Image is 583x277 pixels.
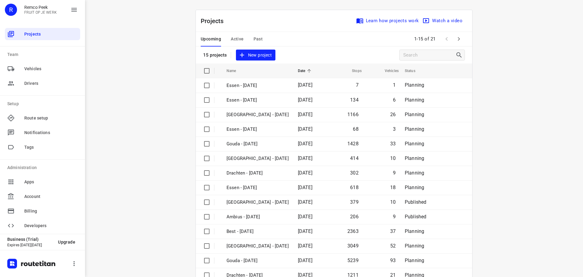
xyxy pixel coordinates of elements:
span: Status [405,67,423,74]
div: Notifications [5,126,80,139]
span: Planning [405,141,424,147]
span: 1428 [347,141,359,147]
span: 6 [393,97,396,103]
span: Past [254,35,263,43]
p: Business (Trial) [7,237,53,242]
span: [DATE] [298,170,312,176]
span: [DATE] [298,112,312,117]
span: Name [227,67,244,74]
div: Projects [5,28,80,40]
p: Essen - Friday [227,82,289,89]
span: 5239 [347,258,359,263]
span: 134 [350,97,359,103]
span: Planning [405,258,424,263]
span: Developers [24,223,78,229]
span: 7 [356,82,359,88]
p: Zwolle - Wednesday [227,111,289,118]
div: Route setup [5,112,80,124]
span: 10 [390,155,396,161]
span: Drivers [24,80,78,87]
span: 18 [390,185,396,190]
span: Upcoming [201,35,221,43]
span: 10 [390,199,396,205]
span: Account [24,193,78,200]
p: Projects [201,16,229,26]
span: 1 [393,82,396,88]
span: 3049 [347,243,359,249]
span: 33 [390,141,396,147]
span: Vehicles [377,67,399,74]
p: Gouda - Monday [227,257,289,264]
div: Billing [5,205,80,217]
span: Tags [24,144,78,151]
span: 93 [390,258,396,263]
button: New project [236,50,275,61]
p: Zwolle - Tuesday [227,155,289,162]
span: Published [405,199,427,205]
span: Planning [405,170,424,176]
span: [DATE] [298,214,312,220]
span: Projects [24,31,78,37]
div: Drivers [5,77,80,89]
span: Stops [344,67,362,74]
span: 302 [350,170,359,176]
span: 1166 [347,112,359,117]
span: Notifications [24,130,78,136]
span: [DATE] [298,258,312,263]
div: Account [5,190,80,203]
p: Expires [DATE][DATE] [7,243,53,247]
p: 15 projects [203,52,227,58]
p: Administration [7,164,80,171]
div: Tags [5,141,80,153]
span: 414 [350,155,359,161]
span: [DATE] [298,155,312,161]
span: Planning [405,97,424,103]
p: Antwerpen - Monday [227,199,289,206]
div: Apps [5,176,80,188]
p: Setup [7,101,80,107]
p: FRUIT OP JE WERK [24,10,57,15]
span: 9 [393,214,396,220]
span: [DATE] [298,228,312,234]
p: Essen - Tuesday [227,126,289,133]
span: 379 [350,199,359,205]
span: Date [298,67,313,74]
p: Drachten - Tuesday [227,170,289,177]
button: Upgrade [53,237,80,248]
div: Developers [5,220,80,232]
span: 206 [350,214,359,220]
span: 26 [390,112,396,117]
span: Planning [405,243,424,249]
span: 9 [393,170,396,176]
p: Gouda - Tuesday [227,140,289,147]
span: 3 [393,126,396,132]
span: Vehicles [24,66,78,72]
div: Search [455,51,465,59]
span: 37 [390,228,396,234]
div: R [5,4,17,16]
p: Best - Monday [227,228,289,235]
span: Planning [405,228,424,234]
span: 618 [350,185,359,190]
span: Previous Page [441,33,453,45]
p: Ambius - Monday [227,213,289,220]
span: Route setup [24,115,78,121]
div: Vehicles [5,63,80,75]
span: Planning [405,185,424,190]
span: Billing [24,208,78,214]
p: Essen - Wednesday [227,97,289,104]
span: [DATE] [298,141,312,147]
span: [DATE] [298,126,312,132]
span: [DATE] [298,97,312,103]
span: 68 [353,126,358,132]
span: [DATE] [298,243,312,249]
span: Planning [405,126,424,132]
span: [DATE] [298,82,312,88]
span: Planning [405,82,424,88]
p: Essen - Monday [227,184,289,191]
span: Active [231,35,244,43]
span: Planning [405,112,424,117]
span: Published [405,214,427,220]
span: 1-15 of 21 [412,33,438,46]
span: Next Page [453,33,465,45]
